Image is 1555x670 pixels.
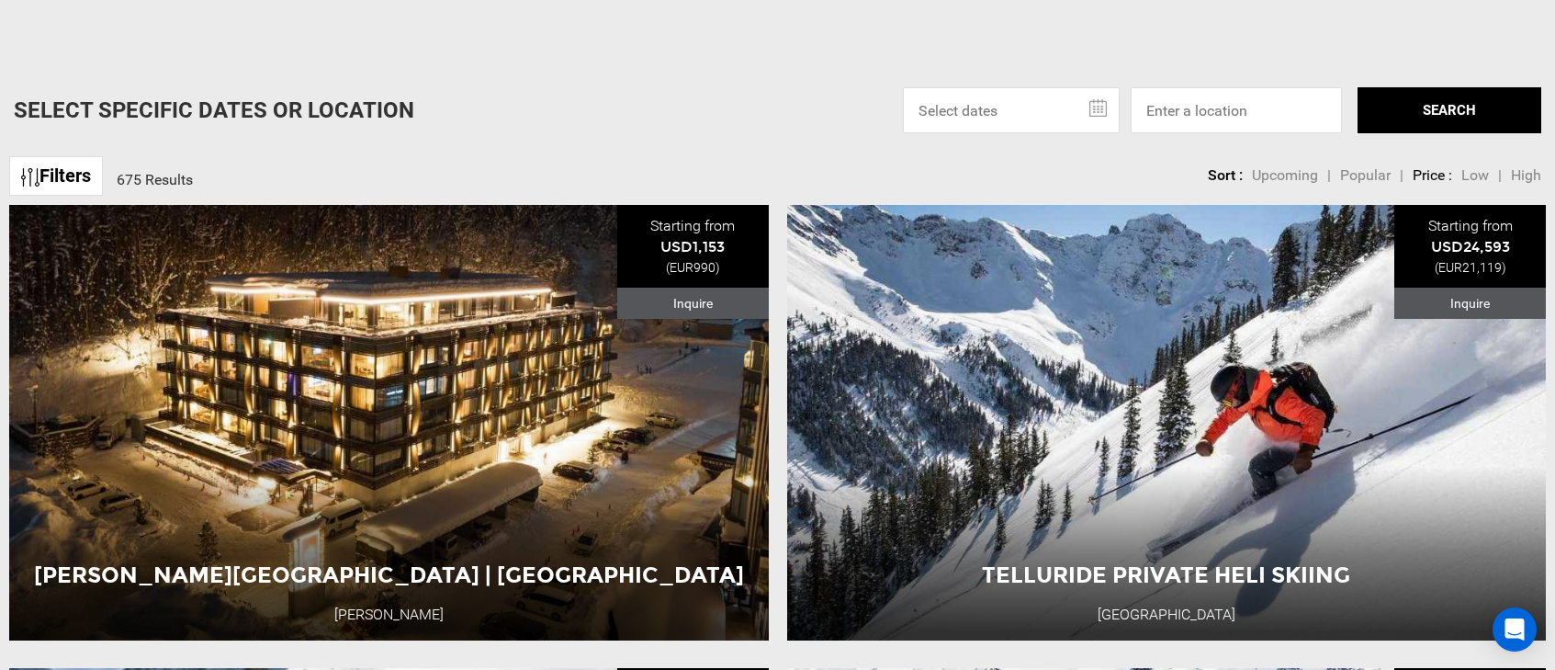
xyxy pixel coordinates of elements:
span: Popular [1340,166,1391,184]
button: SEARCH [1358,87,1541,133]
span: Low [1461,166,1489,184]
span: High [1511,166,1541,184]
li: | [1400,165,1403,187]
input: Enter a location [1131,87,1342,133]
img: btn-icon.svg [21,168,39,187]
li: | [1498,165,1502,187]
li: Price : [1413,165,1452,187]
a: Filters [9,156,103,196]
span: Upcoming [1252,166,1318,184]
input: Select dates [903,87,1120,133]
div: Open Intercom Messenger [1493,608,1537,652]
p: Select Specific Dates Or Location [14,95,414,126]
li: | [1327,165,1331,187]
span: 675 Results [117,171,193,188]
li: Sort : [1208,165,1243,187]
